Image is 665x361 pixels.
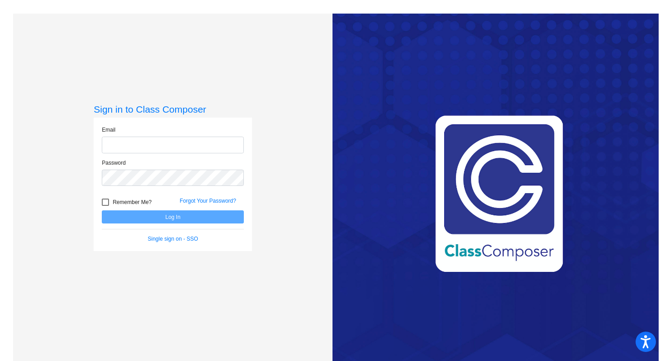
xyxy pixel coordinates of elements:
a: Single sign on - SSO [148,236,198,242]
label: Password [102,159,126,167]
span: Remember Me? [113,197,152,208]
label: Email [102,126,115,134]
a: Forgot Your Password? [180,198,236,204]
h3: Sign in to Class Composer [94,104,252,115]
button: Log In [102,210,244,223]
